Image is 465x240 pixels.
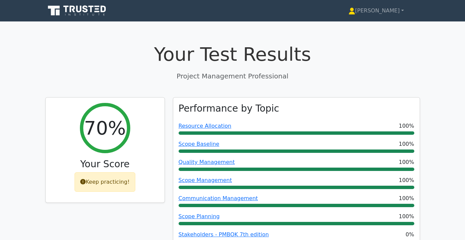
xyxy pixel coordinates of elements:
[179,159,235,165] a: Quality Management
[84,117,126,139] h2: 70%
[179,195,258,201] a: Communication Management
[179,213,220,220] a: Scope Planning
[399,176,414,184] span: 100%
[179,177,232,183] a: Scope Management
[51,159,159,170] h3: Your Score
[179,141,220,147] a: Scope Baseline
[406,231,414,239] span: 0%
[399,122,414,130] span: 100%
[75,172,135,192] div: Keep practicing!
[179,123,231,129] a: Resource Allocation
[179,103,279,114] h3: Performance by Topic
[399,158,414,166] span: 100%
[45,43,420,65] h1: Your Test Results
[399,140,414,148] span: 100%
[399,213,414,221] span: 100%
[332,4,420,17] a: [PERSON_NAME]
[45,71,420,81] p: Project Management Professional
[399,194,414,202] span: 100%
[179,231,269,238] a: Stakeholders - PMBOK 7th edition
